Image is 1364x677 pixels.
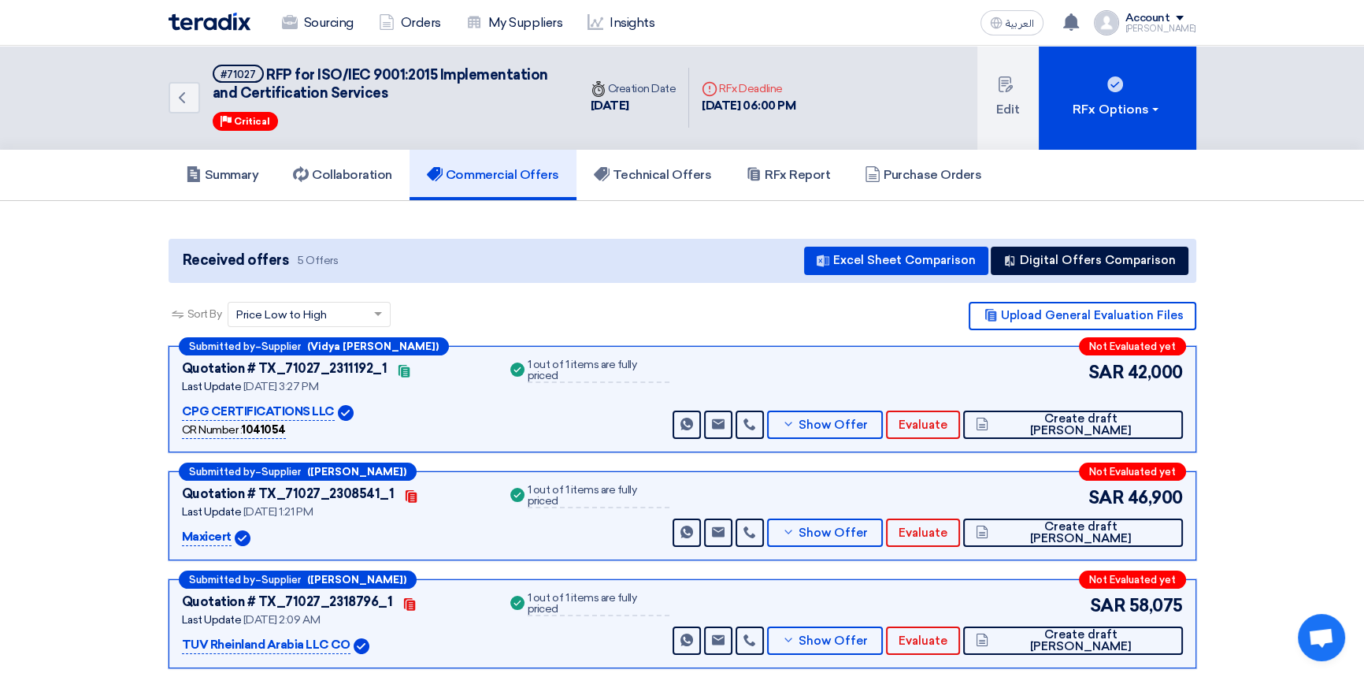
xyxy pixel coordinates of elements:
[182,636,350,655] p: TUV Rheinland Arabia LLC CO
[427,167,559,183] h5: Commercial Offers
[528,359,669,383] div: 1 out of 1 items are fully priced
[189,467,255,477] span: Submitted by
[179,463,417,481] div: –
[298,253,338,268] span: 5 Offers
[899,527,947,539] span: Evaluate
[767,519,884,547] button: Show Offer
[1125,12,1170,25] div: Account
[963,627,1182,655] button: Create draft [PERSON_NAME]
[576,150,728,200] a: Technical Offers
[213,66,548,102] span: RFP for ISO/IEC 9001:2015 Implementation and Certification Services
[1125,24,1196,33] div: [PERSON_NAME]
[261,575,301,585] span: Supplier
[591,97,676,115] div: [DATE]
[980,10,1043,35] button: العربية
[528,593,669,616] div: 1 out of 1 items are fully priced
[366,6,454,40] a: Orders
[1088,359,1125,385] span: SAR
[847,150,999,200] a: Purchase Orders
[992,521,1169,545] span: Create draft [PERSON_NAME]
[767,411,884,439] button: Show Offer
[189,341,255,352] span: Submitted by
[182,613,242,627] span: Last Update
[182,359,387,378] div: Quotation # TX_71027_2311192_1
[182,380,242,393] span: Last Update
[1089,341,1176,352] span: Not Evaluated yet
[269,6,366,40] a: Sourcing
[767,627,884,655] button: Show Offer
[213,65,559,103] h5: RFP for ISO/IEC 9001:2015 Implementation and Certification Services
[182,422,286,439] div: CR Number :
[261,341,301,352] span: Supplier
[410,150,576,200] a: Commercial Offers
[728,150,847,200] a: RFx Report
[182,403,335,422] p: CPG CERTIFICATIONS LLC
[1089,467,1176,477] span: Not Evaluated yet
[221,69,256,80] div: #71027
[799,527,868,539] span: Show Offer
[591,80,676,97] div: Creation Date
[354,638,369,654] img: Verified Account
[865,167,981,183] h5: Purchase Orders
[307,467,406,477] b: ([PERSON_NAME])
[242,423,286,437] b: 1041054
[1089,575,1176,585] span: Not Evaluated yet
[179,337,449,355] div: –
[293,167,392,183] h5: Collaboration
[189,575,255,585] span: Submitted by
[454,6,575,40] a: My Suppliers
[234,116,270,127] span: Critical
[1298,614,1345,661] a: Open chat
[991,247,1188,275] button: Digital Offers Comparison
[575,6,667,40] a: Insights
[1090,593,1126,619] span: SAR
[236,307,327,323] span: Price Low to High
[243,613,320,627] span: [DATE] 2:09 AM
[886,411,960,439] button: Evaluate
[187,306,222,322] span: Sort By
[307,575,406,585] b: ([PERSON_NAME])
[899,419,947,431] span: Evaluate
[702,97,795,115] div: [DATE] 06:00 PM
[963,411,1182,439] button: Create draft [PERSON_NAME]
[1088,485,1125,511] span: SAR
[169,13,250,31] img: Teradix logo
[992,413,1169,437] span: Create draft [PERSON_NAME]
[179,571,417,589] div: –
[702,80,795,97] div: RFx Deadline
[169,150,276,200] a: Summary
[186,167,259,183] h5: Summary
[182,593,393,612] div: Quotation # TX_71027_2318796_1
[594,167,711,183] h5: Technical Offers
[235,530,250,546] img: Verified Account
[977,46,1039,150] button: Edit
[1129,593,1182,619] span: 58,075
[1039,46,1196,150] button: RFx Options
[899,635,947,647] span: Evaluate
[886,627,960,655] button: Evaluate
[992,629,1169,653] span: Create draft [PERSON_NAME]
[1127,359,1182,385] span: 42,000
[183,250,289,271] span: Received offers
[338,405,354,421] img: Verified Account
[799,635,868,647] span: Show Offer
[963,519,1182,547] button: Create draft [PERSON_NAME]
[746,167,830,183] h5: RFx Report
[528,485,669,508] div: 1 out of 1 items are fully priced
[886,519,960,547] button: Evaluate
[182,505,242,519] span: Last Update
[276,150,410,200] a: Collaboration
[969,302,1196,330] button: Upload General Evaluation Files
[1006,18,1034,29] span: العربية
[1073,100,1162,119] div: RFx Options
[307,341,439,352] b: (Vidya [PERSON_NAME])
[804,247,988,275] button: Excel Sheet Comparison
[1127,485,1182,511] span: 46,900
[261,467,301,477] span: Supplier
[1094,10,1119,35] img: profile_test.png
[182,528,232,547] p: Maxicert
[799,419,868,431] span: Show Offer
[243,380,318,393] span: [DATE] 3:27 PM
[243,505,313,519] span: [DATE] 1:21 PM
[182,485,395,504] div: Quotation # TX_71027_2308541_1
